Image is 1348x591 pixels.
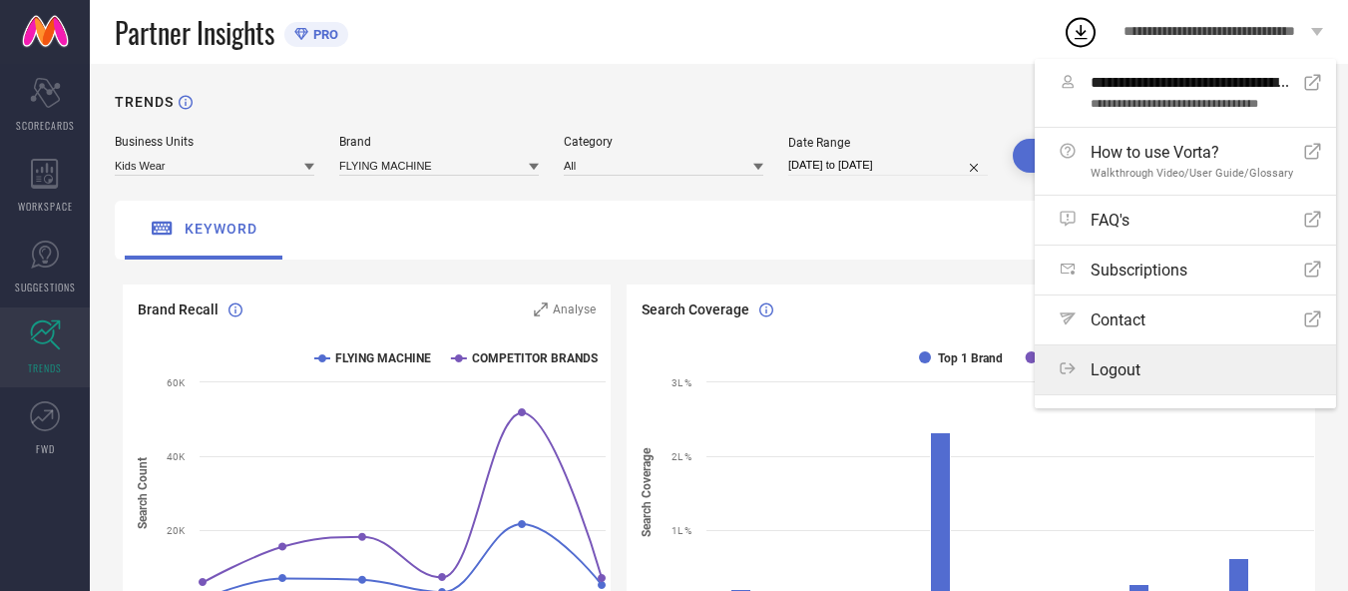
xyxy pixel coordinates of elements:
span: Search Coverage [642,301,749,317]
div: Category [564,135,763,149]
span: Partner Insights [115,12,274,53]
tspan: Search Coverage [639,448,653,538]
text: COMPETITOR BRANDS [472,351,598,365]
span: How to use Vorta? [1091,143,1293,162]
text: 40K [167,451,186,462]
div: Brand [339,135,539,149]
div: Open download list [1063,14,1099,50]
span: keyword [185,221,257,237]
button: SEARCH [1013,139,1121,173]
span: PRO [308,27,338,42]
span: TRENDS [28,360,62,375]
text: 1L % [672,525,691,536]
span: Logout [1091,360,1140,379]
a: How to use Vorta?Walkthrough Video/User Guide/Glossary [1035,128,1336,195]
span: SCORECARDS [16,118,75,133]
text: Top 1 Brand [938,351,1003,365]
h1: TRENDS [115,94,174,110]
input: Select date range [788,155,988,176]
text: 20K [167,525,186,536]
text: 60K [167,377,186,388]
div: Date Range [788,136,988,150]
text: 3L % [672,377,691,388]
span: FAQ's [1091,211,1129,230]
a: FAQ's [1035,196,1336,245]
svg: Zoom [534,302,548,316]
span: Walkthrough Video/User Guide/Glossary [1091,167,1293,180]
span: Contact [1091,310,1145,329]
div: Business Units [115,135,314,149]
a: Contact [1035,295,1336,344]
span: WORKSPACE [18,199,73,214]
span: SUGGESTIONS [15,280,76,295]
text: 2L % [672,451,691,462]
span: Brand Recall [138,301,219,317]
span: Subscriptions [1091,261,1187,280]
text: FLYING MACHINE [335,351,431,365]
span: Analyse [553,302,596,316]
a: Subscriptions [1035,246,1336,295]
span: FWD [36,441,55,456]
tspan: Search Count [136,457,150,529]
